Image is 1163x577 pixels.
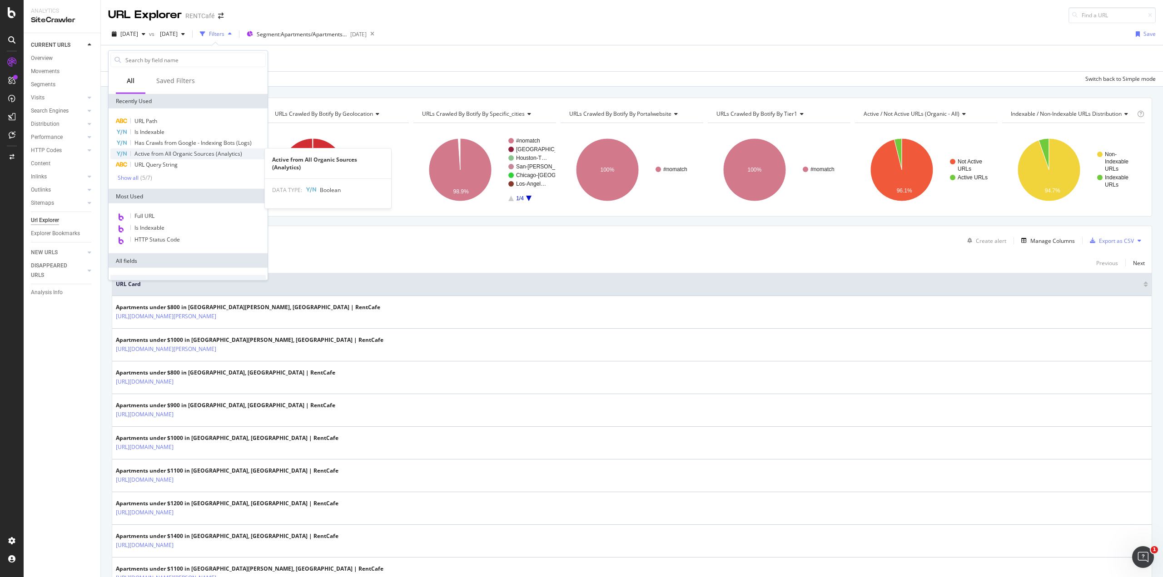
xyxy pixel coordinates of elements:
svg: A chart. [413,130,555,209]
text: Chicago-[GEOGRAPHIC_DATA]/* [516,172,598,178]
div: Switch back to Simple mode [1085,75,1156,83]
div: Next [1133,259,1145,267]
span: Is Indexable [134,128,164,136]
text: San-[PERSON_NAME]… [516,163,578,170]
span: URLs Crawled By Botify By tier1 [716,110,797,118]
h4: URLs Crawled By Botify By geolocation [273,107,401,121]
div: URL Explorer [108,7,182,23]
text: URLs [1105,166,1118,172]
text: [GEOGRAPHIC_DATA]-[GEOGRAPHIC_DATA]/* [516,146,635,153]
a: Url Explorer [31,216,94,225]
div: Sitemaps [31,198,54,208]
div: [DATE] [350,30,367,38]
a: Content [31,159,94,168]
text: 100% [600,167,614,173]
a: Explorer Bookmarks [31,229,94,238]
svg: A chart. [561,130,702,209]
h4: URLs Crawled By Botify By specific_cities [420,107,548,121]
button: Previous [1096,257,1118,268]
span: 2025 Sep. 17th [120,30,138,38]
div: A chart. [1002,130,1144,209]
div: Manage Columns [1030,237,1075,245]
a: Movements [31,67,94,76]
div: Apartments under $1100 in [GEOGRAPHIC_DATA], [GEOGRAPHIC_DATA] | RentCafe [116,467,338,475]
div: Performance [31,133,63,142]
a: Overview [31,54,94,63]
h4: URLs Crawled By Botify By portalwebsite [567,107,695,121]
a: Analysis Info [31,288,94,297]
div: Apartments under $800 in [GEOGRAPHIC_DATA][PERSON_NAME], [GEOGRAPHIC_DATA] | RentCafe [116,303,380,311]
text: URLs [958,166,971,172]
svg: A chart. [266,130,408,209]
div: Filters [209,30,224,38]
text: URLs [1105,182,1118,188]
div: CURRENT URLS [31,40,70,50]
span: Full URL [134,212,154,220]
span: URL Path [134,117,157,125]
div: Export as CSV [1099,237,1134,245]
a: [URL][DOMAIN_NAME] [116,475,174,484]
div: Search Engines [31,106,69,116]
svg: A chart. [855,130,997,209]
text: Houston-T… [516,155,547,161]
div: Apartments under $800 in [GEOGRAPHIC_DATA], [GEOGRAPHIC_DATA] | RentCafe [116,369,335,377]
svg: A chart. [708,130,850,209]
div: Url Explorer [31,216,59,225]
div: Movements [31,67,60,76]
text: Indexable [1105,174,1128,181]
a: Distribution [31,119,85,129]
button: Next [1133,257,1145,268]
div: Content [31,159,50,168]
div: Saved Filters [156,76,195,85]
a: Outlinks [31,185,85,195]
div: Active from All Organic Sources (Analytics) [265,156,391,171]
span: URLs Crawled By Botify By portalwebsite [569,110,671,118]
span: URL Query String [134,161,178,168]
button: Segment:Apartments/Apartments-Under[DATE] [243,27,367,41]
input: Find a URL [1069,7,1156,23]
div: Analytics [31,7,93,15]
div: NEW URLS [31,248,58,257]
a: [URL][DOMAIN_NAME] [116,443,174,452]
text: Active URLs [958,174,988,181]
span: Indexable / Non-Indexable URLs distribution [1011,110,1122,118]
div: HTTP Codes [31,146,62,155]
h4: URLs Crawled By Botify By tier1 [715,107,842,121]
span: URLs Crawled By Botify By specific_cities [422,110,525,118]
div: Show all [118,174,139,181]
text: Non- [1105,151,1117,158]
span: URLs Crawled By Botify By geolocation [275,110,373,118]
button: Export as CSV [1086,233,1134,248]
text: Indexable [1105,158,1128,165]
a: [URL][DOMAIN_NAME] [116,410,174,419]
span: HTTP Status Code [134,236,180,243]
div: Outlinks [31,185,51,195]
div: Explorer Bookmarks [31,229,80,238]
text: Not Active [958,158,982,165]
a: Sitemaps [31,198,85,208]
div: All [127,76,134,85]
span: Has Crawls from Google - Indexing Bots (Logs) [134,139,252,147]
a: HTTP Codes [31,146,85,155]
div: Recently Used [109,94,268,108]
span: 1 [1151,546,1158,553]
div: DISAPPEARED URLS [31,261,77,280]
div: Most Used [109,189,268,203]
div: RENTCafé [185,11,214,20]
div: URLs [110,275,266,290]
a: Performance [31,133,85,142]
span: vs [149,30,156,38]
a: CURRENT URLS [31,40,85,50]
text: 98.9% [453,188,469,195]
a: DISAPPEARED URLS [31,261,85,280]
h4: Indexable / Non-Indexable URLs Distribution [1009,107,1135,121]
div: All fields [109,253,268,268]
div: Visits [31,93,45,103]
button: [DATE] [156,27,189,41]
iframe: Intercom live chat [1132,546,1154,568]
input: Search by field name [124,53,265,67]
button: Save [1132,27,1156,41]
